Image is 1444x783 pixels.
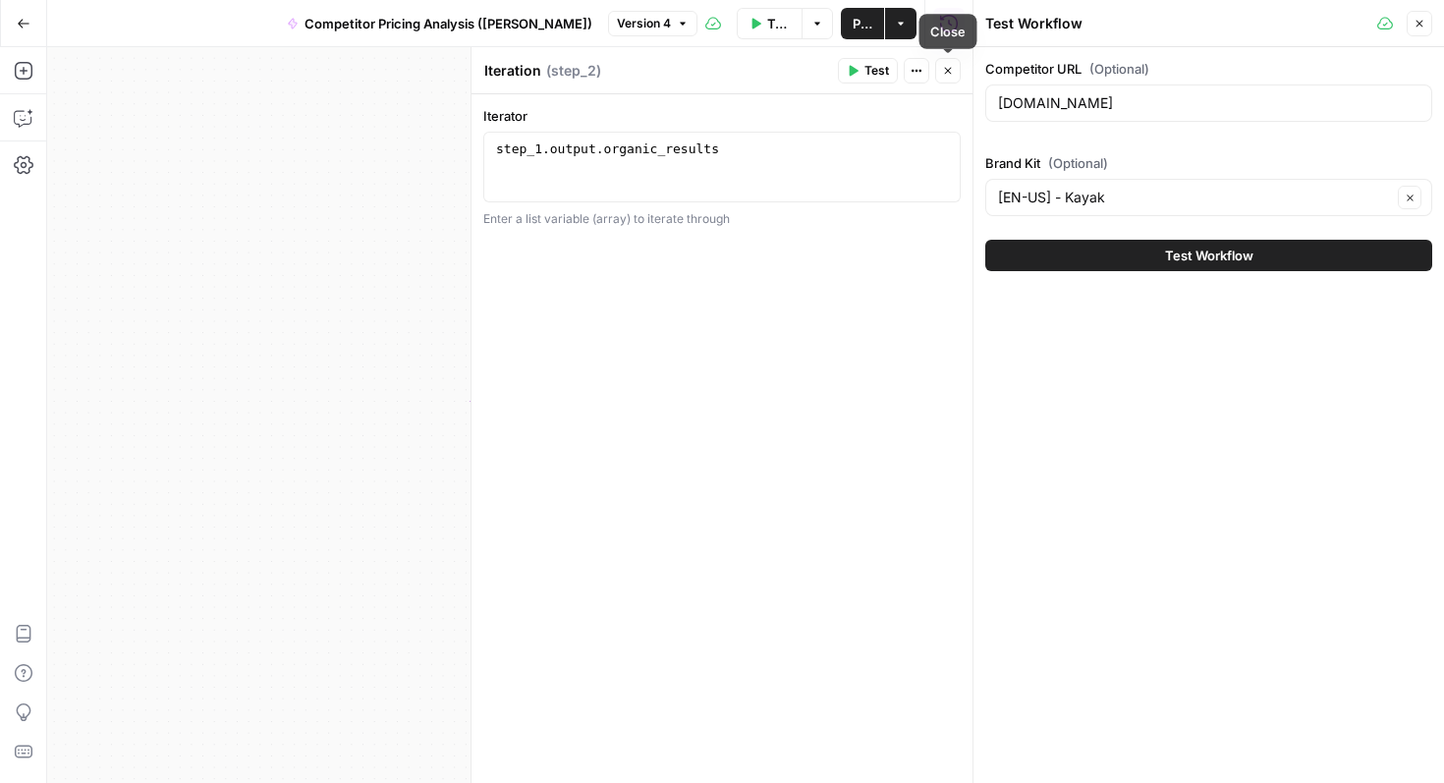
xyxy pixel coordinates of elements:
label: Iterator [483,106,961,126]
button: Competitor Pricing Analysis ([PERSON_NAME]) [275,8,604,39]
input: [EN-US] - Kayak [998,188,1392,207]
label: Competitor URL [985,59,1432,79]
button: Version 4 [608,11,697,36]
textarea: Iteration [484,61,541,81]
span: Publish [853,14,872,33]
button: Test [838,58,898,84]
div: Enter a list variable (array) to iterate through [483,210,961,228]
span: Test Data [767,14,790,33]
span: (Optional) [1089,59,1149,79]
span: ( step_2 ) [546,61,601,81]
span: (Optional) [1048,153,1108,173]
label: Brand Kit [985,153,1432,173]
button: Test Data [737,8,802,39]
span: Test Workflow [1165,246,1253,265]
button: Test Workflow [985,240,1432,271]
span: Competitor Pricing Analysis ([PERSON_NAME]) [305,14,592,33]
button: Publish [841,8,884,39]
span: Version 4 [617,15,671,32]
span: Test [864,62,889,80]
